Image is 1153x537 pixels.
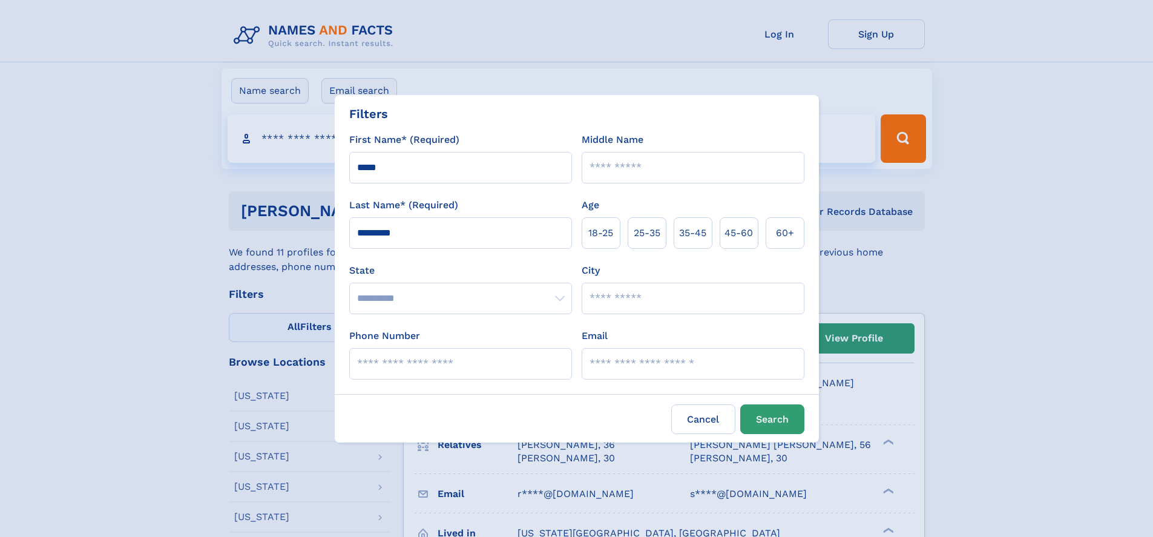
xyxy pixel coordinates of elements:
[582,133,643,147] label: Middle Name
[349,198,458,212] label: Last Name* (Required)
[349,105,388,123] div: Filters
[349,263,572,278] label: State
[671,404,735,434] label: Cancel
[349,133,459,147] label: First Name* (Required)
[679,226,706,240] span: 35‑45
[740,404,804,434] button: Search
[634,226,660,240] span: 25‑35
[349,329,420,343] label: Phone Number
[582,198,599,212] label: Age
[776,226,794,240] span: 60+
[582,329,608,343] label: Email
[588,226,613,240] span: 18‑25
[724,226,753,240] span: 45‑60
[582,263,600,278] label: City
